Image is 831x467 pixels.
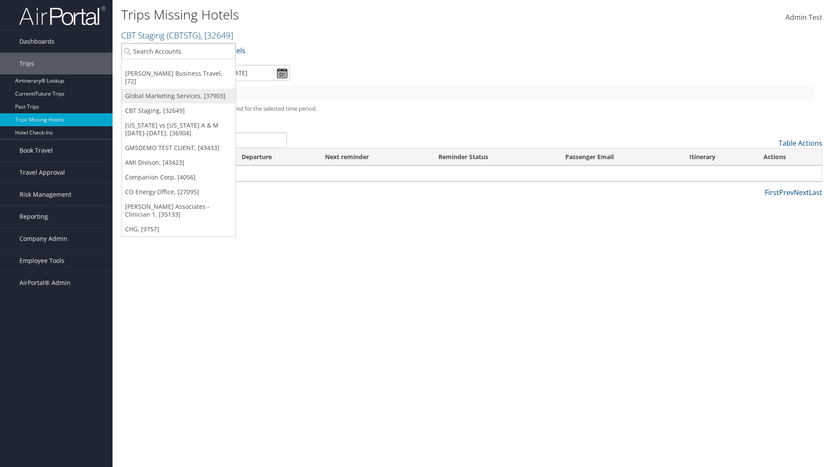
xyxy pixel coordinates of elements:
th: Itinerary [682,149,756,166]
a: Table Actions [779,138,822,148]
a: [PERSON_NAME] Business Travel, [72] [122,66,235,89]
th: Departure: activate to sort column ascending [234,149,317,166]
span: Trips [19,53,34,74]
th: Actions [756,149,822,166]
a: CHG, [9757] [122,222,235,237]
a: CBT Staging, [32649] [122,103,235,118]
a: Companion Corp, [4056] [122,170,235,185]
input: Search Accounts [122,43,235,59]
a: Admin Test [786,4,822,31]
span: Company Admin [19,228,68,249]
span: AirPortal® Admin [19,272,71,294]
th: Next reminder [317,149,431,166]
h5: * progress bar represents overnights covered for the selected time period. [128,105,816,113]
span: , [ 32649 ] [200,29,233,41]
a: CBT Staging [121,29,233,41]
span: Book Travel [19,140,53,161]
a: [US_STATE] vs [US_STATE] A & M [DATE]-[DATE], [36904] [122,118,235,141]
th: Passenger Email: activate to sort column ascending [557,149,682,166]
a: First [765,188,779,197]
a: Last [809,188,822,197]
span: ( CBTSTG ) [167,29,200,41]
span: Reporting [19,206,48,227]
td: All overnight stays are covered. [122,166,822,181]
a: Prev [779,188,794,197]
a: [PERSON_NAME] Associates - Clinician 1, [35133] [122,199,235,222]
a: CO Energy Office, [27095] [122,185,235,199]
span: Travel Approval [19,162,65,183]
a: GMSDEMO TEST CLIENT, [43433] [122,141,235,155]
h1: Trips Missing Hotels [121,6,589,24]
input: [DATE] - [DATE] [199,65,290,81]
img: airportal-logo.png [19,6,106,26]
span: Risk Management [19,184,71,205]
a: Next [794,188,809,197]
th: Reminder Status [431,149,557,166]
a: AMI Divison, [43423] [122,155,235,170]
a: Global Marketing Services, [37903] [122,89,235,103]
span: Dashboards [19,31,55,52]
span: Admin Test [786,13,822,22]
p: Filter: [121,45,589,57]
span: Employee Tools [19,250,64,272]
